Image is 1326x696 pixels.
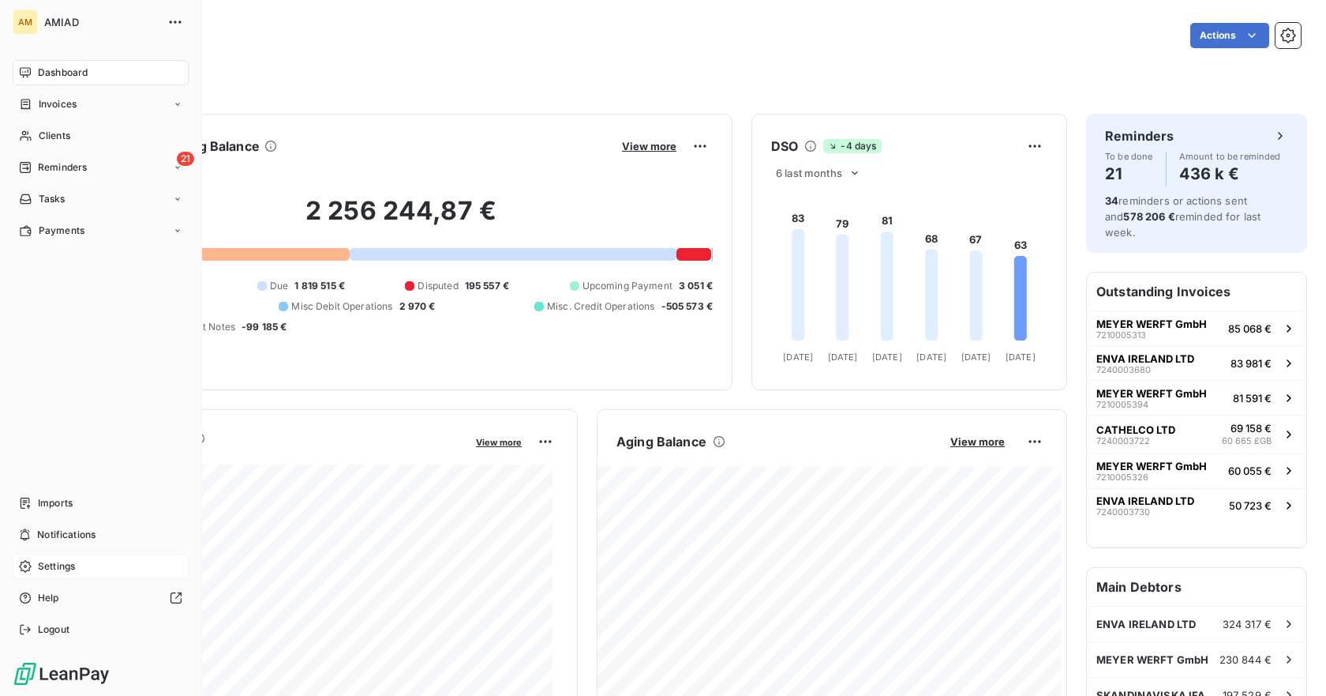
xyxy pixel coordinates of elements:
span: Disputed [418,279,458,293]
span: CATHELCO LTD [1096,423,1175,436]
span: Imports [38,496,73,510]
span: ENVA IRELAND LTD [1096,495,1194,507]
div: AM [13,9,38,35]
h4: 21 [1105,161,1153,186]
span: 7240003722 [1096,436,1150,446]
tspan: [DATE] [828,352,858,363]
span: Logout [38,623,69,637]
span: Dashboard [38,66,88,80]
span: Tasks [39,192,66,206]
span: 1 819 515 € [294,279,345,293]
h6: Main Debtors [1087,568,1306,606]
span: 83 981 € [1230,357,1272,370]
span: Notifications [37,528,96,542]
span: MEYER WERFT GmbH [1096,387,1207,400]
span: View more [622,140,676,152]
span: MEYER WERFT GmbH [1096,318,1207,330]
span: 578 206 € [1123,210,1174,223]
span: View more [950,435,1005,448]
span: Settings [38,559,75,574]
button: View more [946,435,1009,449]
tspan: [DATE] [916,352,946,363]
span: 7240003730 [1096,507,1150,517]
span: ENVA IRELAND LTD [1096,352,1194,365]
button: MEYER WERFT GmbH721000531385 068 € [1087,310,1306,345]
span: Misc. Credit Operations [547,299,654,314]
span: Payments [39,224,84,238]
span: 60 665 £GB [1222,435,1272,448]
button: ENVA IRELAND LTD724000373050 723 € [1087,488,1306,523]
span: MEYER WERFT GmbH [1096,460,1207,472]
span: ENVA IRELAND LTD [1096,618,1196,630]
span: To be done [1105,152,1153,161]
span: Reminders [38,160,87,175]
button: CATHELCO LTD724000372269 158 €60 665 £GB [1087,415,1306,453]
span: 85 068 € [1228,322,1272,335]
span: 7210005313 [1096,330,1146,340]
span: 7210005394 [1096,400,1148,409]
span: 6 last months [776,167,842,179]
tspan: [DATE] [872,352,902,363]
span: MEYER WERFT GmbH [1096,653,1208,666]
span: Due [270,279,288,293]
button: MEYER WERFT GmbH721000539481 591 € [1087,380,1306,415]
span: AMIAD [44,16,158,28]
tspan: [DATE] [1006,352,1036,363]
h6: Aging Balance [616,432,706,451]
span: reminders or actions sent and reminded for last week. [1105,194,1260,239]
h6: DSO [771,137,798,156]
span: 34 [1105,194,1118,207]
tspan: [DATE] [961,352,991,363]
span: 50 723 € [1229,499,1272,512]
span: 2 970 € [399,299,436,314]
h4: 436 k € [1179,161,1281,186]
tspan: [DATE] [783,352,813,363]
span: Monthly Revenue [89,448,465,465]
span: Invoices [39,97,77,111]
button: MEYER WERFT GmbH721000532660 055 € [1087,453,1306,488]
span: -505 573 € [661,299,714,314]
button: Actions [1190,23,1269,48]
h2: 2 256 244,87 € [89,195,713,243]
span: 230 844 € [1219,653,1272,666]
span: -4 days [823,139,881,153]
span: View more [476,437,522,448]
span: Help [38,591,59,605]
span: Misc Debit Operations [291,299,392,314]
span: 81 591 € [1233,392,1272,404]
span: 60 055 € [1228,465,1272,477]
span: Clients [39,129,70,143]
span: 324 317 € [1223,618,1272,630]
span: 7210005326 [1096,472,1148,482]
span: 21 [177,152,194,166]
span: 7240003680 [1096,365,1151,374]
span: 195 557 € [465,279,509,293]
h6: Reminders [1105,126,1174,145]
span: 3 051 € [679,279,713,293]
iframe: Intercom live chat [1272,642,1310,680]
img: Logo LeanPay [13,661,110,687]
span: Amount to be reminded [1179,152,1281,161]
button: View more [471,435,526,449]
span: Upcoming Payment [582,279,672,293]
button: View more [617,139,681,153]
h6: Outstanding Invoices [1087,273,1306,310]
span: -99 185 € [242,320,287,334]
button: ENVA IRELAND LTD724000368083 981 € [1087,345,1306,380]
a: Help [13,585,189,611]
span: 69 158 € [1230,422,1272,435]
